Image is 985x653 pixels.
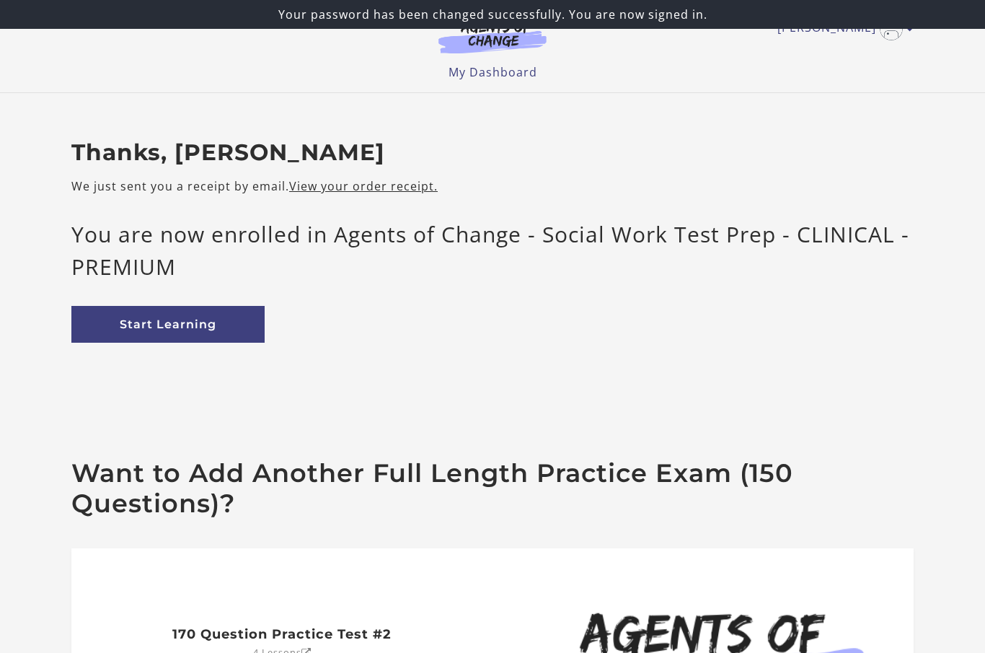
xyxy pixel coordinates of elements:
[71,218,914,283] p: You are now enrolled in Agents of Change - Social Work Test Prep - CLINICAL - PREMIUM
[71,139,914,167] h2: Thanks, [PERSON_NAME]
[71,458,914,519] h2: Want to Add Another Full Length Practice Exam (150 Questions)?
[71,306,265,343] a: Start Learning
[134,614,430,648] a: 170 Question Practice Test #2 4 LessonsOpen in a new window
[777,17,906,40] a: Toggle menu
[71,178,914,195] p: We just sent you a receipt by email.
[289,178,438,194] a: View your order receipt.
[449,64,537,80] a: My Dashboard
[6,6,979,23] p: Your password has been changed successfully. You are now signed in.
[134,626,430,642] h2: 170 Question Practice Test #2
[423,20,562,53] img: Agents of Change Logo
